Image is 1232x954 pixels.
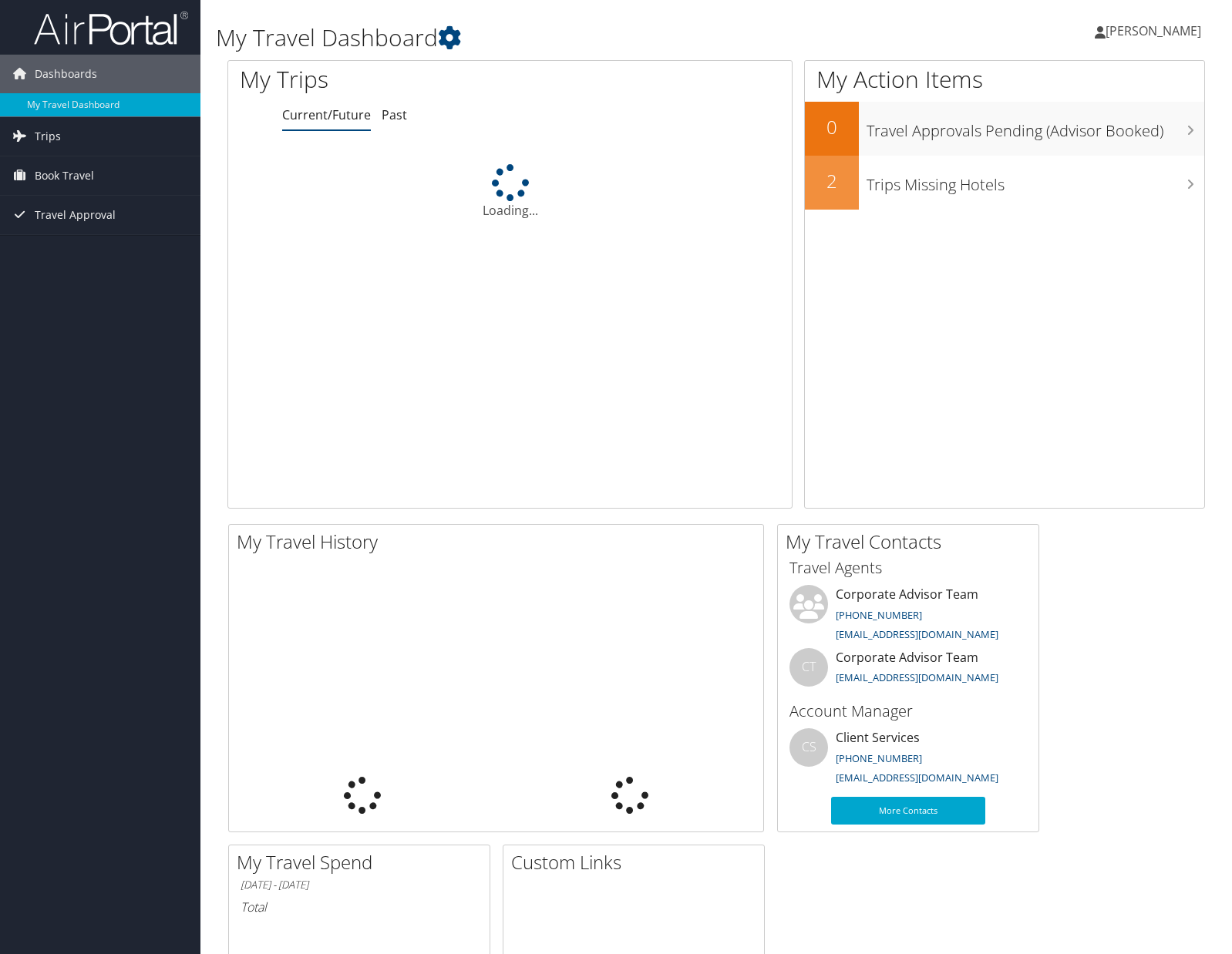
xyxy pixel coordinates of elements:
li: Client Services [782,728,1035,791]
h2: My Travel Contacts [786,529,1038,555]
a: 0Travel Approvals Pending (Advisor Booked) [805,102,1204,156]
h1: My Action Items [805,63,1204,96]
h6: [DATE] - [DATE] [241,878,478,892]
h2: My Travel History [237,529,763,555]
span: Book Travel [35,156,94,195]
h3: Account Manager [789,700,1027,722]
span: Dashboards [35,55,97,93]
div: CS [789,728,828,767]
a: [PERSON_NAME] [1095,8,1217,54]
img: airportal-logo.png [34,10,188,46]
a: More Contacts [831,797,985,825]
div: CT [789,648,828,687]
h6: Total [241,899,478,915]
a: [EMAIL_ADDRESS][DOMAIN_NAME] [836,771,998,784]
h2: 2 [805,168,859,194]
h3: Trips Missing Hotels [867,166,1204,196]
h3: Travel Agents [789,557,1027,579]
h3: Travel Approvals Pending (Advisor Booked) [867,113,1204,142]
span: [PERSON_NAME] [1106,22,1201,39]
h2: 0 [805,114,859,140]
h2: Custom Links [511,849,764,875]
h1: My Trips [240,63,546,96]
a: 2Trips Missing Hotels [805,156,1204,210]
div: Loading... [228,164,792,220]
a: Past [382,106,407,123]
a: [EMAIL_ADDRESS][DOMAIN_NAME] [836,627,998,641]
a: [PHONE_NUMBER] [836,608,922,622]
a: [PHONE_NUMBER] [836,751,922,765]
h1: My Travel Dashboard [216,22,883,54]
span: Trips [35,117,61,156]
a: [EMAIL_ADDRESS][DOMAIN_NAME] [836,670,998,684]
li: Corporate Advisor Team [782,585,1035,648]
li: Corporate Advisor Team [782,648,1035,698]
h2: My Travel Spend [237,849,490,875]
span: Travel Approval [35,196,116,234]
a: Current/Future [282,106,371,123]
